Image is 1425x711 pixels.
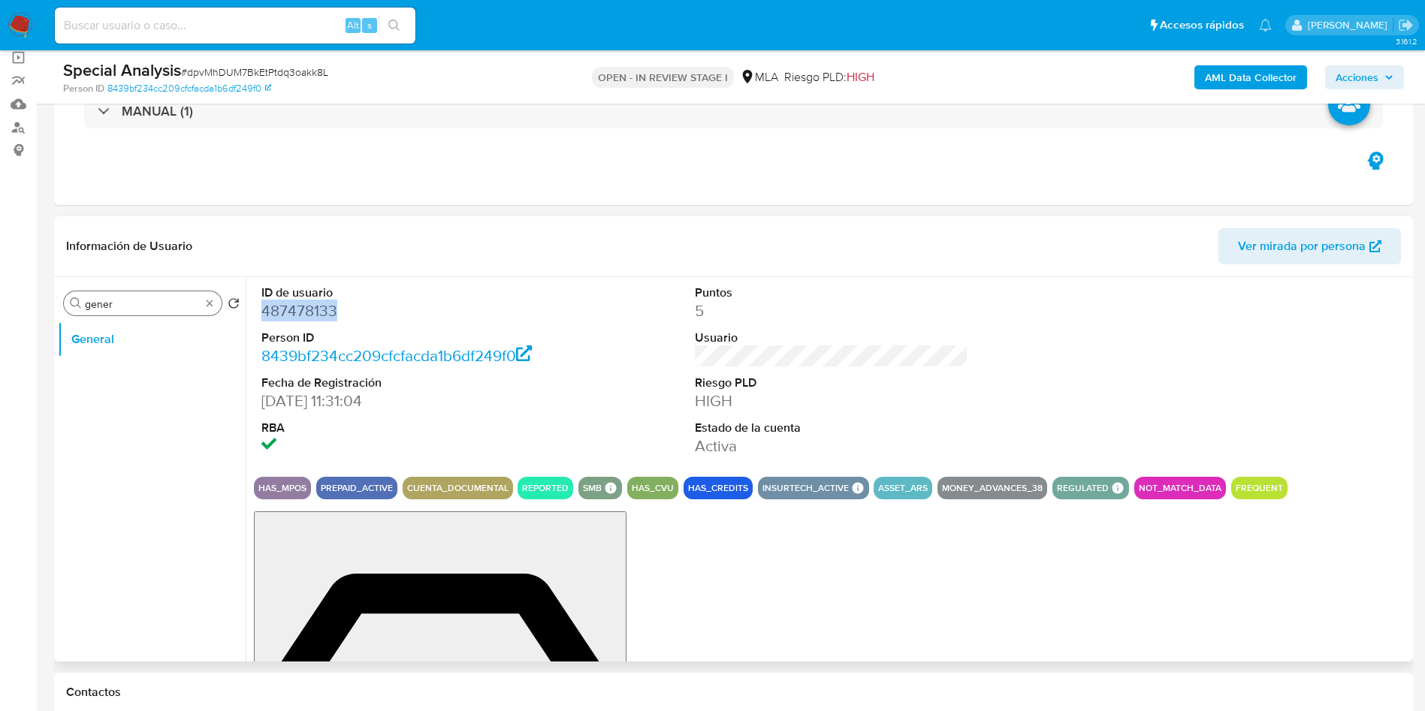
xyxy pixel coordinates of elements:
[1205,65,1297,89] b: AML Data Collector
[1325,65,1404,89] button: Acciones
[70,297,82,309] button: Buscar
[122,103,193,119] h3: MANUAL (1)
[1218,228,1401,264] button: Ver mirada por persona
[63,58,181,82] b: Special Analysis
[261,375,536,391] dt: Fecha de Registración
[1238,228,1366,264] span: Ver mirada por persona
[379,15,409,36] button: search-icon
[695,390,969,411] dd: HIGH
[1308,18,1393,32] p: mariaeugenia.sanchez@mercadolibre.com
[58,321,246,357] button: General
[261,420,536,436] dt: RBA
[847,68,874,86] span: HIGH
[784,69,874,86] span: Riesgo PLD:
[1398,17,1414,33] a: Salir
[592,67,734,88] p: OPEN - IN REVIEW STAGE I
[1259,19,1272,32] a: Notificaciones
[107,82,271,95] a: 8439bf234cc209cfcfacda1b6df249f0
[1336,65,1378,89] span: Acciones
[740,69,778,86] div: MLA
[695,285,969,301] dt: Puntos
[204,297,216,309] button: Borrar
[695,375,969,391] dt: Riesgo PLD
[85,297,201,311] input: Buscar
[695,300,969,321] dd: 5
[1194,65,1307,89] button: AML Data Collector
[261,345,532,366] a: 8439bf234cc209cfcfacda1b6df249f0
[367,18,372,32] span: s
[66,685,1401,700] h1: Contactos
[63,82,104,95] b: Person ID
[695,435,969,456] dd: Activa
[695,420,969,436] dt: Estado de la cuenta
[66,239,192,254] h1: Información de Usuario
[261,390,536,411] dd: [DATE] 11:31:04
[347,18,359,32] span: Alt
[55,16,415,35] input: Buscar usuario o caso...
[1160,17,1244,33] span: Accesos rápidos
[261,300,536,321] dd: 487478133
[261,285,536,301] dt: ID de usuario
[261,330,536,346] dt: Person ID
[84,94,1383,128] div: MANUAL (1)
[695,330,969,346] dt: Usuario
[181,65,328,80] span: # dpvMhDUM7BkEtPtdq3oakk8L
[228,297,240,314] button: Volver al orden por defecto
[1396,35,1417,47] span: 3.161.2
